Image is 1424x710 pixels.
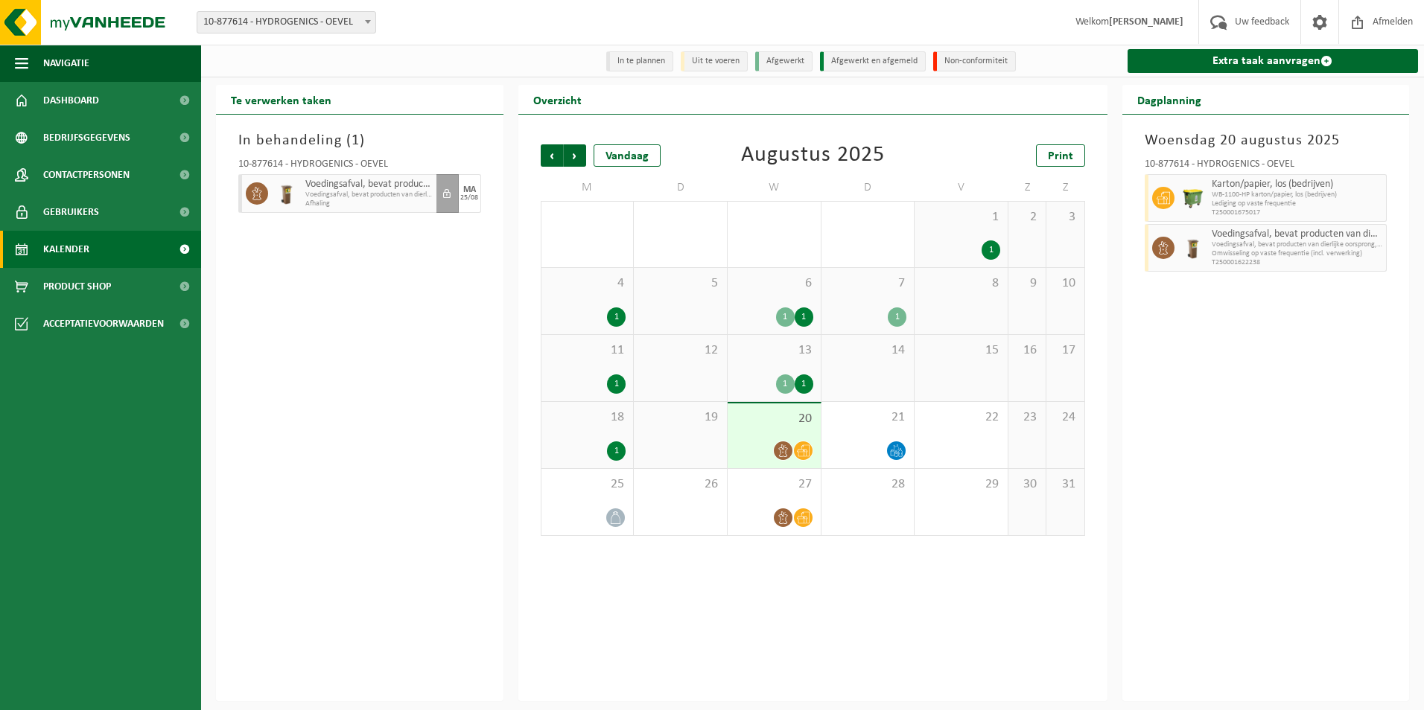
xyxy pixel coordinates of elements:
li: Afgewerkt en afgemeld [820,51,926,71]
span: T250001622238 [1212,258,1383,267]
span: 30 [1016,476,1038,493]
span: 24 [1054,409,1076,426]
span: 16 [1016,342,1038,359]
span: 12 [641,342,719,359]
span: 2 [1016,209,1038,226]
td: D [634,174,728,201]
li: Non-conformiteit [933,51,1016,71]
strong: [PERSON_NAME] [1109,16,1183,28]
span: Voedingsafval, bevat producten van dierlijke oorsprong, onverpakt, categorie 3 [305,179,433,191]
span: 10-877614 - HYDROGENICS - OEVEL [197,12,375,33]
span: 19 [641,409,719,426]
span: 10-877614 - HYDROGENICS - OEVEL [197,11,376,33]
span: Dashboard [43,82,99,119]
div: 1 [795,307,813,327]
div: 1 [607,441,626,461]
img: WB-0140-HPE-BN-01 [276,182,298,205]
span: 20 [735,411,813,427]
span: Contactpersonen [43,156,130,194]
span: 11 [549,342,626,359]
div: 1 [607,307,626,327]
td: W [728,174,821,201]
td: Z [1008,174,1046,201]
img: WB-0140-HPE-BN-01 [1182,237,1204,259]
div: 10-877614 - HYDROGENICS - OEVEL [1145,159,1388,174]
span: 1 [922,209,1000,226]
span: Kalender [43,231,89,268]
h2: Dagplanning [1122,85,1216,114]
h2: Overzicht [518,85,597,114]
span: Gebruikers [43,194,99,231]
td: Z [1046,174,1084,201]
span: WB-1100-HP karton/papier, los (bedrijven) [1212,191,1383,199]
span: Bedrijfsgegevens [43,119,130,156]
a: Print [1036,144,1085,167]
span: Print [1048,150,1073,162]
span: Product Shop [43,268,111,305]
span: Acceptatievoorwaarden [43,305,164,342]
span: 14 [829,342,907,359]
span: 28 [829,476,907,493]
span: 7 [829,275,907,292]
div: 1 [607,374,626,394]
span: Omwisseling op vaste frequentie (incl. verwerking) [1212,249,1383,258]
li: Uit te voeren [681,51,748,71]
div: MA [463,185,476,194]
a: Extra taak aanvragen [1128,49,1419,73]
img: WB-1100-HPE-GN-50 [1182,187,1204,209]
div: 1 [982,240,1000,260]
span: 1 [352,133,360,148]
span: 29 [922,476,1000,493]
span: 18 [549,409,626,426]
span: 15 [922,342,1000,359]
span: Vorige [541,144,563,167]
td: V [915,174,1008,201]
span: 3 [1054,209,1076,226]
div: Augustus 2025 [741,144,885,167]
span: 17 [1054,342,1076,359]
div: 1 [776,374,795,394]
span: 8 [922,275,1000,292]
div: 1 [888,307,906,327]
div: Vandaag [594,144,661,167]
span: 27 [735,476,813,493]
span: 22 [922,409,1000,426]
span: Volgende [564,144,586,167]
span: 10 [1054,275,1076,292]
td: D [821,174,915,201]
div: 25/08 [460,194,478,202]
span: 21 [829,409,907,426]
span: 26 [641,476,719,493]
span: 13 [735,342,813,359]
td: M [541,174,635,201]
span: 23 [1016,409,1038,426]
span: Voedingsafval, bevat producten van dierlijke oorsprong, onve [1212,240,1383,249]
span: Karton/papier, los (bedrijven) [1212,179,1383,191]
span: Voedingsafval, bevat producten van dierlijke oorsprong, onverpakt, categorie 3 [1212,228,1383,240]
span: T250001675017 [1212,208,1383,217]
h3: Woensdag 20 augustus 2025 [1145,129,1388,152]
h3: In behandeling ( ) [238,129,481,152]
span: Afhaling [305,199,433,208]
span: 31 [1054,476,1076,493]
span: Voedingsafval, bevat producten van dierlijke oorsprong, onve [305,191,433,199]
span: 9 [1016,275,1038,292]
span: 4 [549,275,626,292]
div: 1 [776,307,795,327]
div: 10-877614 - HYDROGENICS - OEVEL [238,159,481,174]
div: 1 [795,374,813,394]
span: 6 [735,275,813,292]
span: 25 [549,476,626,493]
h2: Te verwerken taken [216,85,346,114]
span: 5 [641,275,719,292]
span: Lediging op vaste frequentie [1212,199,1383,208]
li: Afgewerkt [755,51,813,71]
span: Navigatie [43,45,89,82]
li: In te plannen [606,51,673,71]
